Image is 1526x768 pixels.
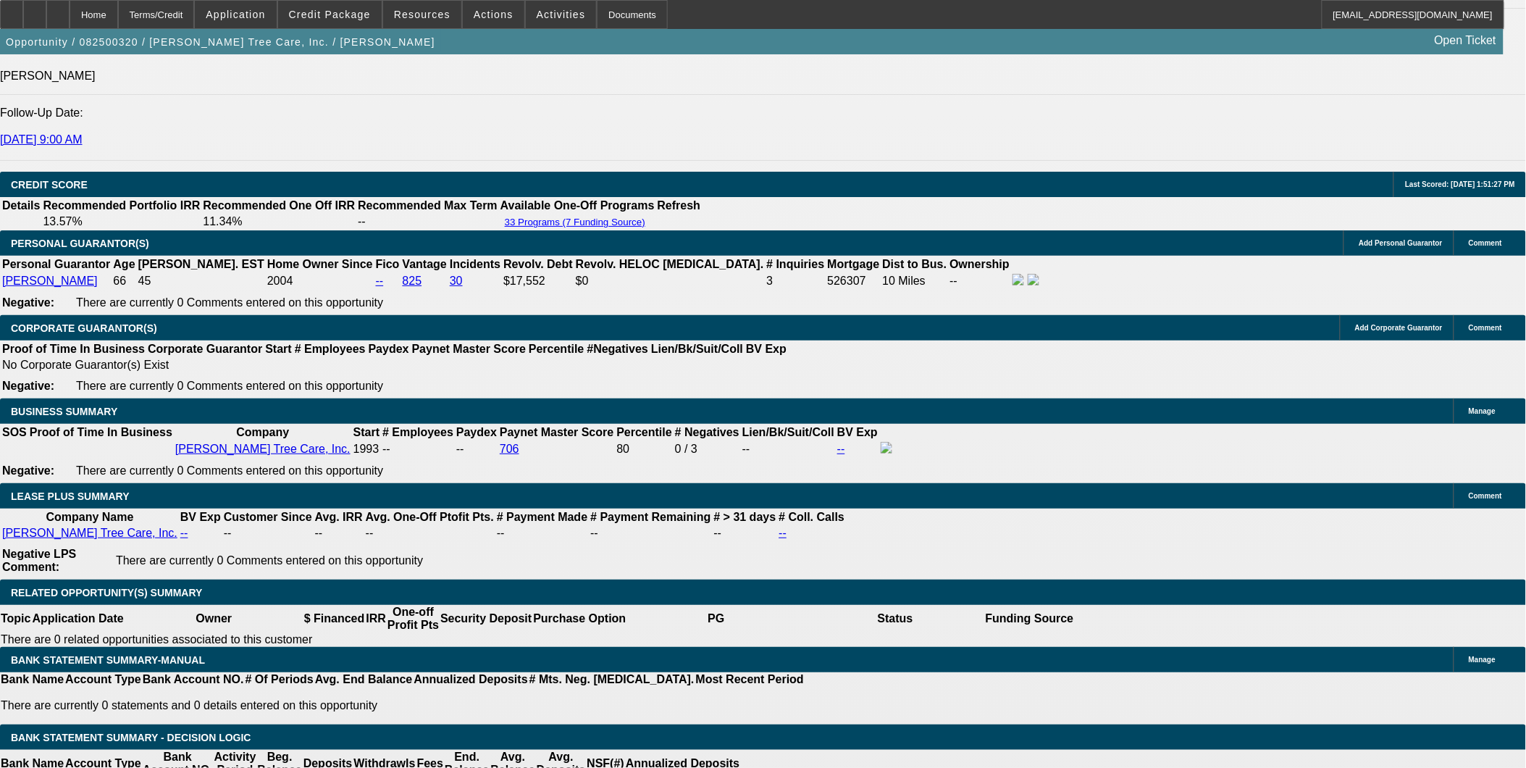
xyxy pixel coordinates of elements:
[828,258,880,270] b: Mortgage
[657,199,702,213] th: Refresh
[11,238,149,249] span: PERSONAL GUARANTOR(S)
[576,258,764,270] b: Revolv. HELOC [MEDICAL_DATA].
[1,358,793,372] td: No Corporate Guarantor(s) Exist
[526,1,597,28] button: Activities
[142,672,245,687] th: Bank Account NO.
[116,554,423,567] span: There are currently 0 Comments entered on this opportunity
[376,258,400,270] b: Fico
[1429,28,1502,53] a: Open Ticket
[11,587,202,598] span: RELATED OPPORTUNITY(S) SUMMARY
[881,442,892,454] img: facebook-icon.png
[180,511,221,523] b: BV Exp
[387,605,440,633] th: One-off Profit Pts
[148,343,262,355] b: Corporate Guarantor
[403,258,447,270] b: Vantage
[742,441,835,457] td: --
[1028,274,1039,285] img: linkedin-icon.png
[315,511,363,523] b: Avg. IRR
[779,511,844,523] b: # Coll. Calls
[2,296,54,309] b: Negative:
[2,380,54,392] b: Negative:
[590,511,710,523] b: # Payment Remaining
[1469,324,1502,332] span: Comment
[500,426,613,438] b: Paynet Master Score
[180,527,188,539] a: --
[366,511,494,523] b: Avg. One-Off Ptofit Pts.
[2,275,98,287] a: [PERSON_NAME]
[31,605,124,633] th: Application Date
[369,343,409,355] b: Paydex
[1469,656,1496,664] span: Manage
[76,380,383,392] span: There are currently 0 Comments entered on this opportunity
[1469,239,1502,247] span: Comment
[590,526,711,540] td: --
[365,605,387,633] th: IRR
[713,526,777,540] td: --
[651,343,743,355] b: Lien/Bk/Suit/Coll
[1,199,41,213] th: Details
[29,425,173,440] th: Proof of Time In Business
[113,258,135,270] b: Age
[353,426,380,438] b: Start
[1405,180,1515,188] span: Last Scored: [DATE] 1:51:27 PM
[138,258,264,270] b: [PERSON_NAME]. EST
[474,9,513,20] span: Actions
[365,526,495,540] td: --
[500,443,519,455] a: 706
[503,273,574,289] td: $17,552
[353,441,380,457] td: 1993
[382,443,390,455] span: --
[675,443,739,456] div: 0 / 3
[376,275,384,287] a: --
[1469,407,1496,415] span: Manage
[1,699,804,712] p: There are currently 0 statements and 0 details entered on this opportunity
[11,654,205,666] span: BANK STATEMENT SUMMARY-MANUAL
[206,9,265,20] span: Application
[746,343,787,355] b: BV Exp
[2,527,177,539] a: [PERSON_NAME] Tree Care, Inc.
[496,526,588,540] td: --
[412,343,526,355] b: Paynet Master Score
[949,273,1010,289] td: --
[837,443,845,455] a: --
[450,258,500,270] b: Incidents
[125,605,303,633] th: Owner
[11,491,130,502] span: LEASE PLUS SUMMARY
[766,258,824,270] b: # Inquiries
[265,343,291,355] b: Start
[463,1,524,28] button: Actions
[224,511,312,523] b: Customer Since
[267,258,373,270] b: Home Owner Since
[383,1,461,28] button: Resources
[450,275,463,287] a: 30
[675,426,739,438] b: # Negatives
[223,526,313,540] td: --
[456,426,497,438] b: Paydex
[394,9,450,20] span: Resources
[497,511,587,523] b: # Payment Made
[714,511,776,523] b: # > 31 days
[11,732,251,743] span: Bank Statement Summary - Decision Logic
[202,199,356,213] th: Recommended One Off IRR
[779,527,787,539] a: --
[42,214,201,229] td: 13.57%
[267,275,293,287] span: 2004
[1,425,28,440] th: SOS
[303,605,366,633] th: $ Financed
[1355,324,1443,332] span: Add Corporate Guarantor
[6,36,435,48] span: Opportunity / 082500320 / [PERSON_NAME] Tree Care, Inc. / [PERSON_NAME]
[11,406,117,417] span: BUSINESS SUMMARY
[245,672,314,687] th: # Of Periods
[806,605,985,633] th: Status
[202,214,356,229] td: 11.34%
[1359,239,1443,247] span: Add Personal Guarantor
[382,426,453,438] b: # Employees
[1469,492,1502,500] span: Comment
[11,322,157,334] span: CORPORATE GUARANTOR(S)
[289,9,371,20] span: Credit Package
[357,199,498,213] th: Recommended Max Term
[11,179,88,191] span: CREDIT SCORE
[2,548,76,573] b: Negative LPS Comment:
[500,216,650,228] button: 33 Programs (7 Funding Source)
[314,672,414,687] th: Avg. End Balance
